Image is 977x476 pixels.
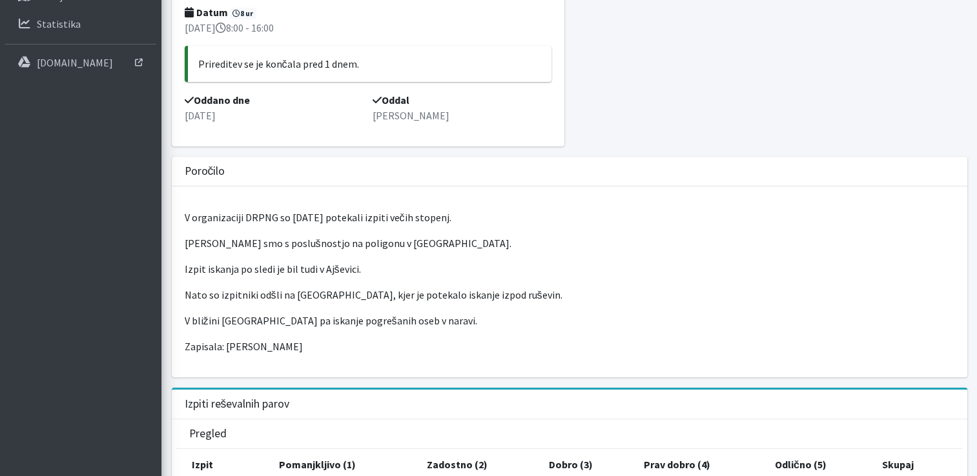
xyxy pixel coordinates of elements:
p: [PERSON_NAME] smo s poslušnostjo na poligonu v [GEOGRAPHIC_DATA]. [185,235,954,251]
strong: Datum [185,6,228,19]
p: V bližini [GEOGRAPHIC_DATA] pa iskanje pogrešanih oseb v naravi. [185,313,954,328]
span: 8 ur [230,8,257,19]
p: V organizaciji DRPNG so [DATE] potekali izpiti večih stopenj. [185,210,954,225]
strong: Oddano dne [185,94,250,106]
p: Izpit iskanja po sledi je bil tudi v Ajševici. [185,261,954,277]
p: Zapisala: [PERSON_NAME] [185,339,954,354]
p: Statistika [37,17,81,30]
p: [PERSON_NAME] [373,108,551,123]
strong: Oddal [373,94,409,106]
p: [DATE] [185,108,364,123]
h3: Poročilo [185,164,225,178]
h3: Izpiti reševalnih parov [185,397,290,411]
a: Statistika [5,11,156,37]
p: [DOMAIN_NAME] [37,56,113,69]
p: Nato so izpitniki odšli na [GEOGRAPHIC_DATA], kjer je potekalo iskanje izpod ruševin. [185,287,954,302]
p: Prireditev se je končala pred 1 dnem. [198,56,542,72]
h3: Pregled [189,427,227,441]
p: [DATE] 8:00 - 16:00 [185,20,552,35]
a: [DOMAIN_NAME] [5,50,156,75]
